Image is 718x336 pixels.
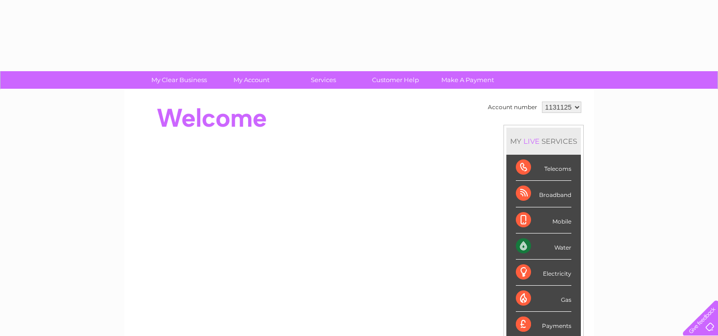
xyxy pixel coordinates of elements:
div: Water [516,233,571,260]
div: LIVE [522,137,541,146]
a: Make A Payment [429,71,507,89]
a: Services [284,71,363,89]
div: Telecoms [516,155,571,181]
div: Broadband [516,181,571,207]
a: My Clear Business [140,71,218,89]
div: Gas [516,286,571,312]
div: Electricity [516,260,571,286]
div: Mobile [516,207,571,233]
div: MY SERVICES [506,128,581,155]
td: Account number [485,99,540,115]
a: My Account [212,71,290,89]
a: Customer Help [356,71,435,89]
